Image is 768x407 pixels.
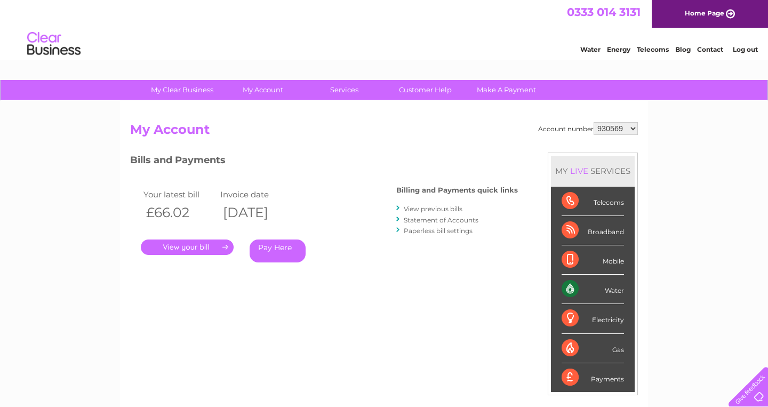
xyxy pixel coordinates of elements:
a: Water [580,45,601,53]
div: Clear Business is a trading name of Verastar Limited (registered in [GEOGRAPHIC_DATA] No. 3667643... [133,6,637,52]
a: Blog [675,45,691,53]
a: 0333 014 3131 [567,5,641,19]
a: Energy [607,45,630,53]
th: [DATE] [218,202,294,224]
h2: My Account [130,122,638,142]
a: Make A Payment [462,80,550,100]
img: logo.png [27,28,81,60]
div: MY SERVICES [551,156,635,186]
div: Water [562,275,624,304]
div: Gas [562,334,624,363]
a: Customer Help [381,80,469,100]
a: View previous bills [404,205,462,213]
div: Account number [538,122,638,135]
a: Log out [733,45,758,53]
a: My Account [219,80,307,100]
a: Pay Here [250,240,306,262]
a: Telecoms [637,45,669,53]
th: £66.02 [141,202,218,224]
div: LIVE [568,166,590,176]
a: Contact [697,45,723,53]
a: Paperless bill settings [404,227,473,235]
div: Payments [562,363,624,392]
td: Your latest bill [141,187,218,202]
div: Telecoms [562,187,624,216]
h4: Billing and Payments quick links [396,186,518,194]
h3: Bills and Payments [130,153,518,171]
div: Broadband [562,216,624,245]
div: Mobile [562,245,624,275]
a: . [141,240,234,255]
a: Statement of Accounts [404,216,478,224]
a: Services [300,80,388,100]
td: Invoice date [218,187,294,202]
a: My Clear Business [138,80,226,100]
div: Electricity [562,304,624,333]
